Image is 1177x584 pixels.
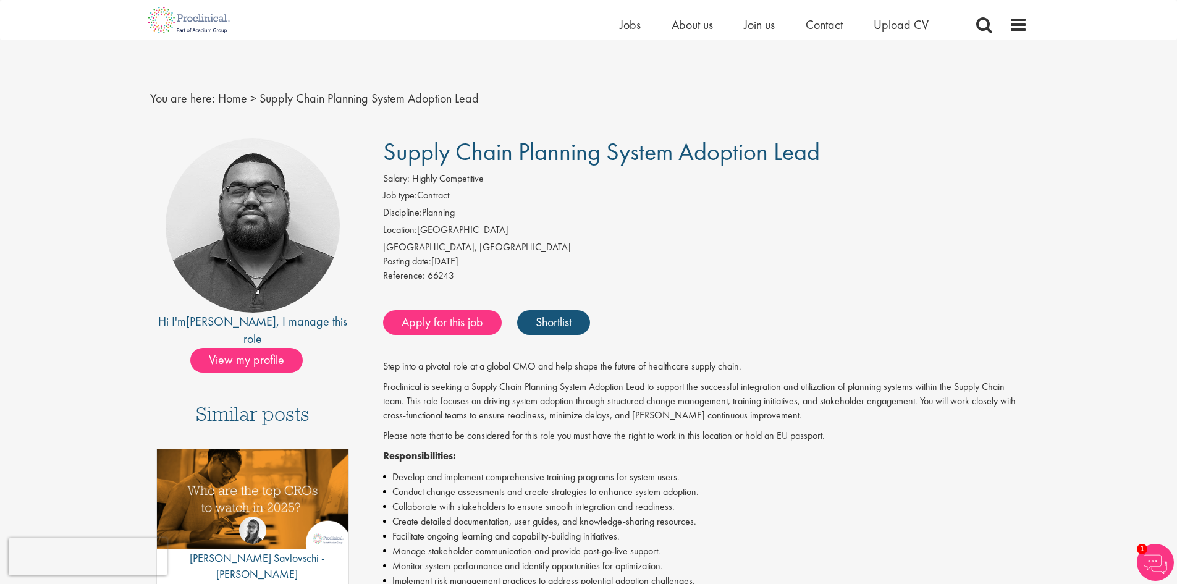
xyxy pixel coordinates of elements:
a: Apply for this job [383,310,502,335]
li: Contract [383,188,1027,206]
label: Salary: [383,172,410,186]
li: Create detailed documentation, user guides, and knowledge-sharing resources. [383,514,1027,529]
span: 1 [1137,544,1147,554]
img: Top 10 CROs 2025 | Proclinical [157,449,349,549]
p: Proclinical is seeking a Supply Chain Planning System Adoption Lead to support the successful int... [383,380,1027,423]
span: Supply Chain Planning System Adoption Lead [259,90,479,106]
li: [GEOGRAPHIC_DATA] [383,223,1027,240]
a: View my profile [190,350,315,366]
img: Chatbot [1137,544,1174,581]
li: Collaborate with stakeholders to ensure smooth integration and readiness. [383,499,1027,514]
li: Monitor system performance and identify opportunities for optimization. [383,559,1027,573]
span: Supply Chain Planning System Adoption Lead [383,136,820,167]
a: Join us [744,17,775,33]
span: You are here: [150,90,215,106]
strong: Responsibilities: [383,449,456,462]
li: Conduct change assessments and create strategies to enhance system adoption. [383,485,1027,499]
a: Link to a post [157,449,349,559]
h3: Similar posts [196,404,310,433]
span: Posting date: [383,255,431,268]
a: Jobs [620,17,641,33]
a: Upload CV [874,17,929,33]
img: Theodora Savlovschi - Wicks [239,517,266,544]
div: [DATE] [383,255,1027,269]
a: breadcrumb link [218,90,247,106]
span: 66243 [428,269,454,282]
span: View my profile [190,348,303,373]
a: [PERSON_NAME] [186,313,276,329]
p: Step into a pivotal role at a global CMO and help shape the future of healthcare supply chain. [383,360,1027,374]
label: Location: [383,223,417,237]
li: Develop and implement comprehensive training programs for system users. [383,470,1027,485]
p: Please note that to be considered for this role you must have the right to work in this location ... [383,429,1027,443]
div: Hi I'm , I manage this role [150,313,356,348]
li: Planning [383,206,1027,223]
a: Shortlist [517,310,590,335]
li: Facilitate ongoing learning and capability-building initiatives. [383,529,1027,544]
li: Manage stakeholder communication and provide post-go-live support. [383,544,1027,559]
img: imeage of recruiter Ashley Bennett [166,138,340,313]
label: Discipline: [383,206,422,220]
span: > [250,90,256,106]
span: Highly Competitive [412,172,484,185]
label: Job type: [383,188,417,203]
a: About us [672,17,713,33]
label: Reference: [383,269,425,283]
iframe: reCAPTCHA [9,538,167,575]
div: [GEOGRAPHIC_DATA], [GEOGRAPHIC_DATA] [383,240,1027,255]
p: [PERSON_NAME] Savlovschi - [PERSON_NAME] [157,550,349,582]
a: Contact [806,17,843,33]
